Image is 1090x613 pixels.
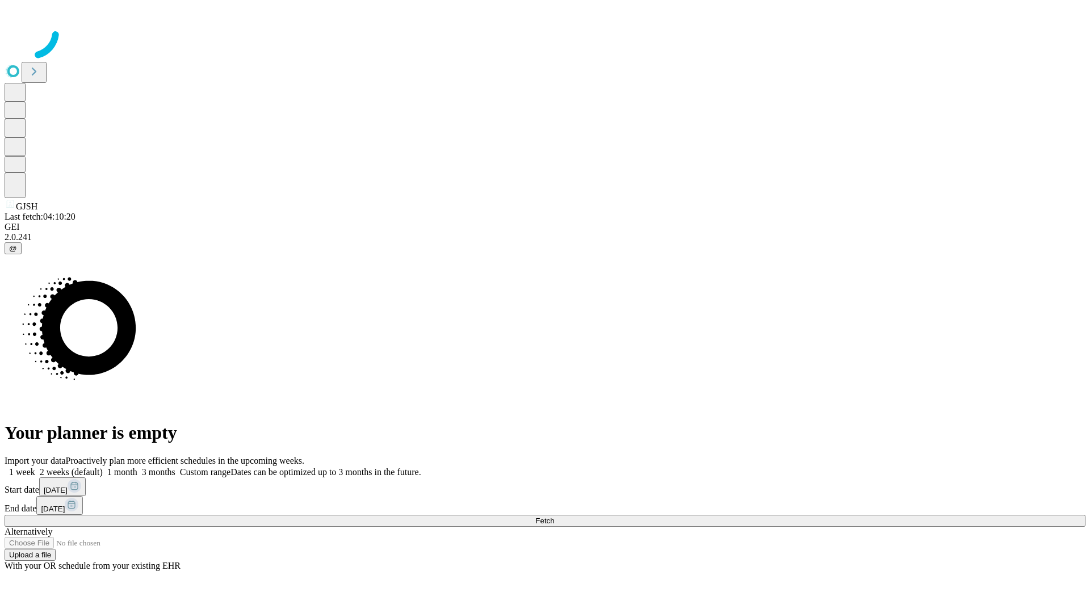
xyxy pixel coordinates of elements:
[5,496,1085,515] div: End date
[180,467,230,477] span: Custom range
[535,517,554,525] span: Fetch
[107,467,137,477] span: 1 month
[5,561,181,570] span: With your OR schedule from your existing EHR
[16,201,37,211] span: GJSH
[5,527,52,536] span: Alternatively
[5,422,1085,443] h1: Your planner is empty
[142,467,175,477] span: 3 months
[230,467,421,477] span: Dates can be optimized up to 3 months in the future.
[5,242,22,254] button: @
[39,477,86,496] button: [DATE]
[36,496,83,515] button: [DATE]
[41,505,65,513] span: [DATE]
[5,232,1085,242] div: 2.0.241
[5,515,1085,527] button: Fetch
[9,467,35,477] span: 1 week
[5,222,1085,232] div: GEI
[5,456,66,465] span: Import your data
[5,212,76,221] span: Last fetch: 04:10:20
[9,244,17,253] span: @
[40,467,103,477] span: 2 weeks (default)
[66,456,304,465] span: Proactively plan more efficient schedules in the upcoming weeks.
[5,477,1085,496] div: Start date
[5,549,56,561] button: Upload a file
[44,486,68,494] span: [DATE]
